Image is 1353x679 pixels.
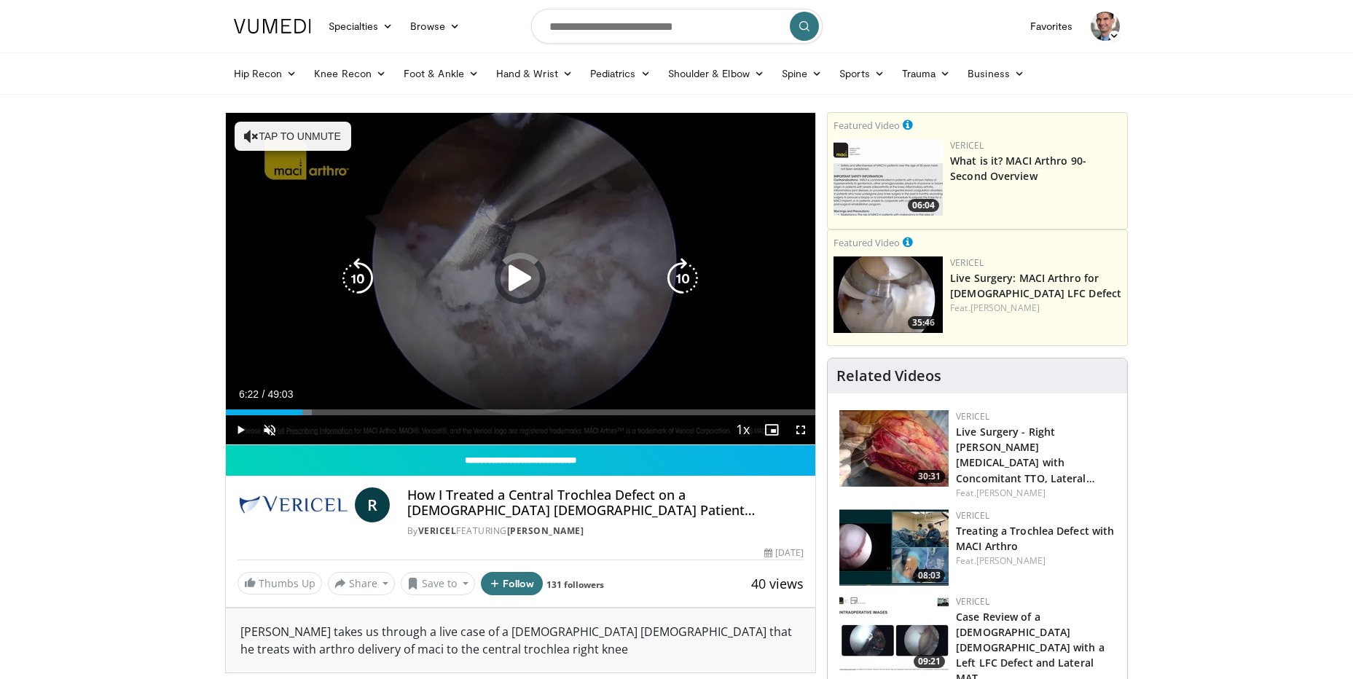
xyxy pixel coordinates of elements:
[226,409,816,415] div: Progress Bar
[305,59,395,88] a: Knee Recon
[908,316,939,329] span: 35:46
[1021,12,1082,41] a: Favorites
[239,388,259,400] span: 6:22
[786,415,815,444] button: Fullscreen
[956,524,1114,553] a: Treating a Trochlea Defect with MACI Arthro
[407,525,804,538] div: By FEATURING
[401,572,475,595] button: Save to
[581,59,659,88] a: Pediatrics
[226,608,816,672] div: [PERSON_NAME] takes us through a live case of a [DEMOGRAPHIC_DATA] [DEMOGRAPHIC_DATA] that he tre...
[320,12,402,41] a: Specialties
[355,487,390,522] a: R
[1091,12,1120,41] img: Avatar
[836,367,941,385] h4: Related Videos
[234,19,311,34] img: VuMedi Logo
[834,119,900,132] small: Featured Video
[839,509,949,586] img: 0de30d39-bfe3-4001-9949-87048a0d8692.150x105_q85_crop-smart_upscale.jpg
[970,302,1040,314] a: [PERSON_NAME]
[956,410,989,423] a: Vericel
[956,509,989,522] a: Vericel
[407,487,804,519] h4: How I Treated a Central Trochlea Defect on a [DEMOGRAPHIC_DATA] [DEMOGRAPHIC_DATA] Patient…
[751,575,804,592] span: 40 views
[328,572,396,595] button: Share
[267,388,293,400] span: 49:03
[395,59,487,88] a: Foot & Ankle
[908,199,939,212] span: 06:04
[834,139,943,216] a: 06:04
[976,487,1046,499] a: [PERSON_NAME]
[956,554,1115,568] div: Feat.
[834,256,943,333] a: 35:46
[914,655,945,668] span: 09:21
[839,595,949,672] a: 09:21
[834,139,943,216] img: aa6cc8ed-3dbf-4b6a-8d82-4a06f68b6688.150x105_q85_crop-smart_upscale.jpg
[834,256,943,333] img: eb023345-1e2d-4374-a840-ddbc99f8c97c.150x105_q85_crop-smart_upscale.jpg
[418,525,457,537] a: Vericel
[950,154,1086,183] a: What is it? MACI Arthro 90-Second Overview
[839,595,949,672] img: 7de77933-103b-4dce-a29e-51e92965dfc4.150x105_q85_crop-smart_upscale.jpg
[839,509,949,586] a: 08:03
[757,415,786,444] button: Enable picture-in-picture mode
[956,595,989,608] a: Vericel
[507,525,584,537] a: [PERSON_NAME]
[262,388,265,400] span: /
[226,113,816,445] video-js: Video Player
[235,122,351,151] button: Tap to unmute
[956,487,1115,500] div: Feat.
[225,59,306,88] a: Hip Recon
[914,470,945,483] span: 30:31
[764,546,804,560] div: [DATE]
[914,569,945,582] span: 08:03
[238,487,349,522] img: Vericel
[481,572,544,595] button: Follow
[546,578,604,591] a: 131 followers
[238,572,322,594] a: Thumbs Up
[728,415,757,444] button: Playback Rate
[839,410,949,487] a: 30:31
[950,139,984,152] a: Vericel
[255,415,284,444] button: Unmute
[531,9,823,44] input: Search topics, interventions
[950,302,1121,315] div: Feat.
[834,236,900,249] small: Featured Video
[401,12,468,41] a: Browse
[950,271,1121,300] a: Live Surgery: MACI Arthro for [DEMOGRAPHIC_DATA] LFC Defect
[950,256,984,269] a: Vericel
[976,554,1046,567] a: [PERSON_NAME]
[773,59,831,88] a: Spine
[831,59,893,88] a: Sports
[839,410,949,487] img: f2822210-6046-4d88-9b48-ff7c77ada2d7.150x105_q85_crop-smart_upscale.jpg
[893,59,960,88] a: Trauma
[487,59,581,88] a: Hand & Wrist
[226,415,255,444] button: Play
[659,59,773,88] a: Shoulder & Elbow
[956,425,1095,484] a: Live Surgery - Right [PERSON_NAME][MEDICAL_DATA] with Concomitant TTO, Lateral…
[959,59,1033,88] a: Business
